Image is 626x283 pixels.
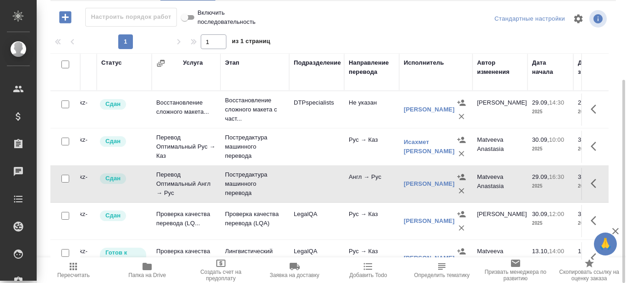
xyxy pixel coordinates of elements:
button: Определить тематику [405,257,479,283]
td: DTPspecialists [289,94,344,126]
span: Определить тематику [414,272,469,278]
p: 30.09, [532,136,549,143]
p: 2025 [532,219,569,228]
button: Скопировать ссылку на оценку заказа [552,257,626,283]
span: 🙏 [598,234,613,254]
div: Менеджер проверил работу исполнителя, передает ее на следующий этап [99,135,147,148]
td: Не указан [344,94,399,126]
p: Готов к работе [105,248,141,266]
p: 30.09, [578,173,595,180]
button: Назначить [455,133,468,147]
td: Перевод Оптимальный Рус → Каз [152,128,220,165]
button: Назначить [455,170,468,184]
p: 2025 [578,219,615,228]
div: Этап [225,58,239,67]
div: Статус [101,58,122,67]
span: Скопировать ссылку на оценку заказа [558,269,621,282]
p: 2025 [578,182,615,191]
span: Включить последовательность [198,8,256,27]
button: Здесь прячутся важные кнопки [585,98,607,120]
td: [PERSON_NAME] [472,94,527,126]
td: Matveeva Anastasia [472,168,527,200]
button: Удалить [455,110,468,123]
td: LegalQA [289,205,344,237]
span: Настроить таблицу [567,8,589,30]
button: Сгруппировать [156,59,165,68]
p: 10:00 [549,136,564,143]
button: Папка на Drive [110,257,184,283]
div: Менеджер проверил работу исполнителя, передает ее на следующий этап [99,98,147,111]
td: Рус → Каз [344,205,399,237]
p: Восстановление сложного макета с част... [225,96,285,123]
span: Папка на Drive [128,272,166,278]
td: LegalQA [289,242,344,274]
span: Пересчитать [57,272,90,278]
p: 14.10, [578,248,595,255]
td: Перевод Оптимальный Англ → Рус [152,166,220,202]
a: [PERSON_NAME] [404,106,455,113]
p: 30.09, [578,136,595,143]
p: Сдан [105,137,121,146]
div: Услуга [183,58,203,67]
div: Подразделение [294,58,341,67]
button: Заявка на доставку [258,257,331,283]
td: Рус → Каз [344,131,399,163]
p: 2025 [578,256,615,265]
a: [PERSON_NAME] [404,180,455,187]
a: [PERSON_NAME] [404,217,455,224]
span: Заявка на доставку [269,272,319,278]
div: Направление перевода [349,58,395,77]
div: split button [492,12,567,26]
p: Сдан [105,100,121,109]
button: Здесь прячутся важные кнопки [585,172,607,194]
button: Призвать менеджера по развитию [479,257,553,283]
td: Matveeva Anastasia [472,131,527,163]
div: Менеджер проверил работу исполнителя, передает ее на следующий этап [99,172,147,185]
td: [PERSON_NAME] [472,205,527,237]
span: Добавить Todo [349,272,387,278]
td: Проверка качества перевода (LQ... [152,205,220,237]
p: 29.09, [578,99,595,106]
button: Пересчитать [37,257,110,283]
p: 2025 [532,182,569,191]
a: [PERSON_NAME] [404,255,455,261]
button: Добавить работу [53,8,78,27]
span: Посмотреть информацию [589,10,609,28]
p: 30.09, [532,211,549,217]
p: Проверка качества перевода (LQA) [225,210,285,228]
td: Восстановление сложного макета... [152,94,220,126]
p: 2025 [578,107,615,117]
p: Лингвистический разбор (LQA) [225,247,285,265]
td: Англ → Рус [344,168,399,200]
button: Удалить [455,184,468,198]
p: 14:30 [549,99,564,106]
td: Рус → Каз [344,242,399,274]
a: Исахмет [PERSON_NAME] [404,139,455,155]
p: 29.09, [532,99,549,106]
div: Исполнитель может приступить к работе [99,247,147,268]
button: Создать счет на предоплату [184,257,258,283]
button: Удалить [455,147,468,161]
p: 29.09, [532,173,549,180]
div: Автор изменения [477,58,523,77]
p: 13.10, [532,248,549,255]
p: 30.09, [578,211,595,217]
div: Менеджер проверил работу исполнителя, передает ее на следующий этап [99,210,147,222]
button: Здесь прячутся важные кнопки [585,247,607,269]
div: Исполнитель [404,58,444,67]
p: 2025 [532,107,569,117]
button: Здесь прячутся важные кнопки [585,210,607,232]
button: 🙏 [594,233,617,255]
button: Добавить Todo [331,257,405,283]
p: Сдан [105,211,121,220]
div: Дата начала [532,58,569,77]
td: Проверка качества перевода (LQ... [152,242,220,274]
p: Постредактура машинного перевода [225,133,285,161]
button: Назначить [455,207,468,221]
button: Назначить [455,244,468,258]
button: Удалить [455,221,468,235]
p: 14:00 [549,248,564,255]
td: Matveeva Anastasia [472,242,527,274]
span: Призвать менеджера по развитию [484,269,547,282]
p: 2025 [578,144,615,154]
